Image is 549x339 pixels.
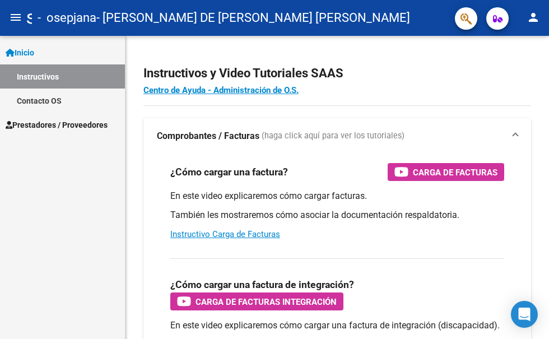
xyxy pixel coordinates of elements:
button: Carga de Facturas Integración [170,292,343,310]
span: - osepjana [38,6,96,30]
mat-icon: person [527,11,540,24]
p: En este video explicaremos cómo cargar una factura de integración (discapacidad). [170,319,504,332]
span: Prestadores / Proveedores [6,119,108,131]
mat-icon: menu [9,11,22,24]
a: Instructivo Carga de Facturas [170,229,280,239]
h2: Instructivos y Video Tutoriales SAAS [143,63,531,84]
h3: ¿Cómo cargar una factura? [170,164,288,180]
mat-expansion-panel-header: Comprobantes / Facturas (haga click aquí para ver los tutoriales) [143,118,531,154]
div: Open Intercom Messenger [511,301,538,328]
span: Inicio [6,47,34,59]
h3: ¿Cómo cargar una factura de integración? [170,277,354,292]
p: También les mostraremos cómo asociar la documentación respaldatoria. [170,209,504,221]
span: Carga de Facturas Integración [196,295,337,309]
p: En este video explicaremos cómo cargar facturas. [170,190,504,202]
span: - [PERSON_NAME] DE [PERSON_NAME] [PERSON_NAME] [96,6,410,30]
span: (haga click aquí para ver los tutoriales) [262,130,404,142]
a: Centro de Ayuda - Administración de O.S. [143,85,299,95]
button: Carga de Facturas [388,163,504,181]
strong: Comprobantes / Facturas [157,130,259,142]
span: Carga de Facturas [413,165,497,179]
